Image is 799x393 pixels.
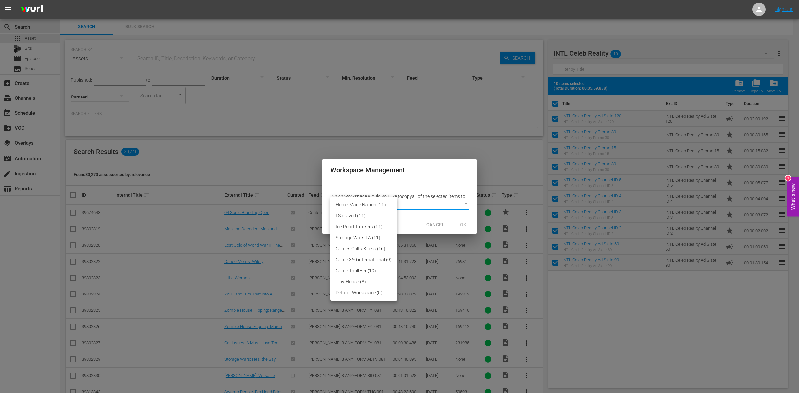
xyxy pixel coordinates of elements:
li: Storage Wars LA (11) [330,232,397,243]
li: Home Made Nation (11) [330,199,397,210]
li: Tiny House (8) [330,276,397,287]
li: Default Workspace (0) [330,287,397,298]
a: Sign Out [775,7,793,12]
li: Crime ThrillHer (19) [330,265,397,276]
div: 1 [785,175,791,181]
li: Ice Road Truckers (11) [330,221,397,232]
li: Crimes Cults Killers (16) [330,243,397,254]
li: Crime 360 international (9) [330,254,397,265]
li: I Survived (11) [330,210,397,221]
span: menu [4,5,12,13]
button: Open Feedback Widget [787,177,799,216]
img: ans4CAIJ8jUAAAAAAAAAAAAAAAAAAAAAAAAgQb4GAAAAAAAAAAAAAAAAAAAAAAAAJMjXAAAAAAAAAAAAAAAAAAAAAAAAgAT5G... [16,2,48,17]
